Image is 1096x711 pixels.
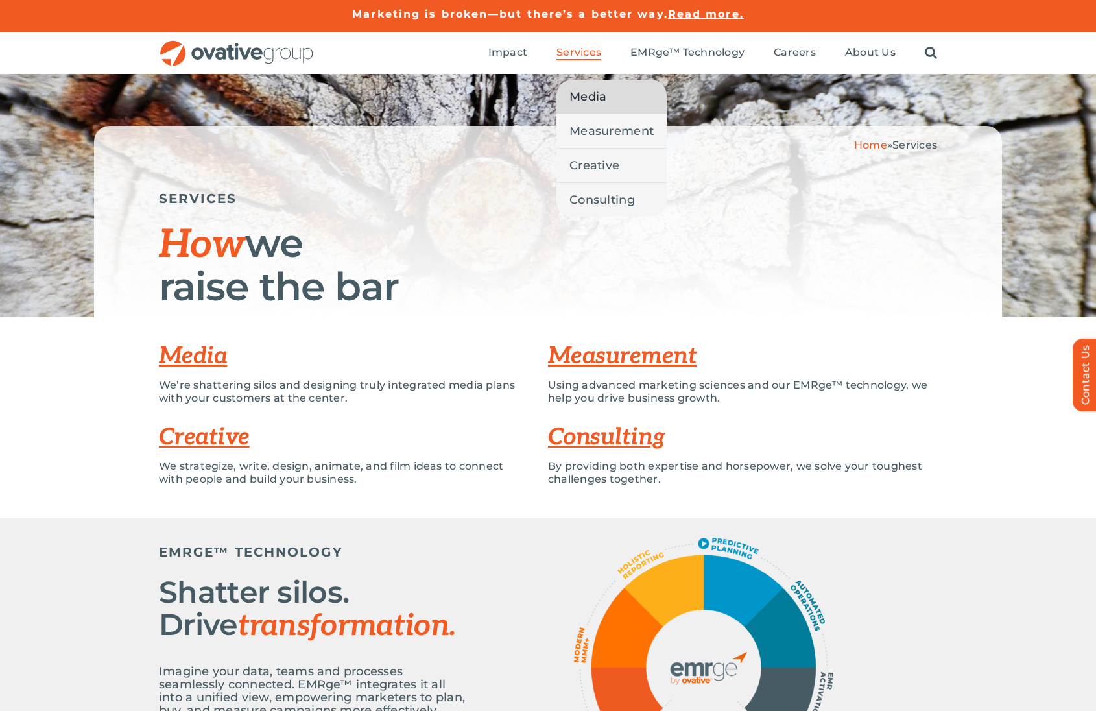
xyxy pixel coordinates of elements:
[548,460,937,486] p: By providing both expertise and horsepower, we solve your toughest challenges together.
[774,46,816,59] span: Careers
[854,139,887,151] a: Home
[556,46,601,59] span: Services
[556,149,667,182] a: Creative
[548,423,665,452] a: Consulting
[892,139,937,151] span: Services
[159,460,529,486] p: We strategize, write, design, animate, and film ideas to connect with people and build your busin...
[159,576,470,642] h2: Shatter silos. Drive
[159,222,245,269] span: How
[556,80,667,114] a: Media
[569,156,619,175] span: Creative
[845,46,896,59] span: About Us
[556,114,667,148] a: Measurement
[548,342,697,370] a: Measurement
[569,122,654,140] span: Measurement
[488,46,527,60] a: Impact
[556,183,667,217] a: Consulting
[668,8,744,20] a: Read more.
[845,46,896,60] a: About Us
[854,139,937,151] span: »
[159,379,529,405] p: We’re shattering silos and designing truly integrated media plans with your customers at the center.
[159,191,937,206] h5: SERVICES
[548,379,937,405] p: Using advanced marketing sciences and our EMRge™ technology, we help you drive business growth.
[159,223,937,307] h1: we raise the bar
[630,46,745,59] span: EMRge™ Technology
[569,88,606,106] span: Media
[488,46,527,59] span: Impact
[159,342,227,370] a: Media
[569,191,635,209] span: Consulting
[238,608,456,644] span: transformation.
[774,46,816,60] a: Careers
[556,46,601,60] a: Services
[159,544,470,560] h5: EMRGE™ TECHNOLOGY
[352,8,668,20] a: Marketing is broken—but there’s a better way.
[159,39,315,51] a: OG_Full_horizontal_RGB
[159,423,250,452] a: Creative
[630,46,745,60] a: EMRge™ Technology
[488,32,937,74] nav: Menu
[925,46,937,60] a: Search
